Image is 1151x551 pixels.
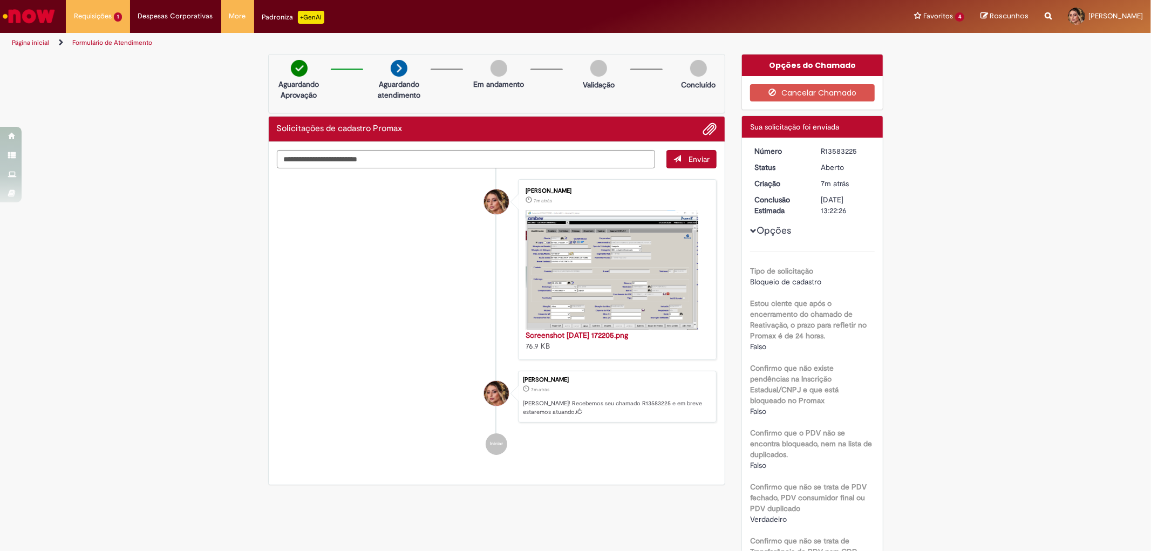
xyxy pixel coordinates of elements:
[531,386,549,393] time: 30/09/2025 17:22:19
[750,406,766,416] span: Falso
[583,79,615,90] p: Validação
[291,60,308,77] img: check-circle-green.png
[277,150,656,168] textarea: Digite sua mensagem aqui...
[373,79,425,100] p: Aguardando atendimento
[746,146,813,157] dt: Número
[746,194,813,216] dt: Conclusão Estimada
[750,342,766,351] span: Falso
[273,79,325,100] p: Aguardando Aprovação
[523,399,711,416] p: [PERSON_NAME]! Recebemos seu chamado R13583225 e em breve estaremos atuando.
[689,154,710,164] span: Enviar
[1088,11,1143,21] span: [PERSON_NAME]
[298,11,324,24] p: +GenAi
[750,514,787,524] span: Verdadeiro
[491,60,507,77] img: img-circle-grey.png
[526,330,628,340] a: Screenshot [DATE] 172205.png
[531,386,549,393] span: 7m atrás
[821,178,871,189] div: 30/09/2025 17:22:19
[750,277,821,287] span: Bloqueio de cadastro
[523,377,711,383] div: [PERSON_NAME]
[746,162,813,173] dt: Status
[534,198,552,204] time: 30/09/2025 17:22:14
[590,60,607,77] img: img-circle-grey.png
[277,124,403,134] h2: Solicitações de cadastro Promax Histórico de tíquete
[1,5,57,27] img: ServiceNow
[681,79,716,90] p: Concluído
[277,371,717,423] li: Sara DA SILVA
[534,198,552,204] span: 7m atrás
[750,428,872,459] b: Confirmo que o PDV não se encontra bloqueado, nem na lista de duplicados.
[980,11,1029,22] a: Rascunhos
[750,460,766,470] span: Falso
[114,12,122,22] span: 1
[821,146,871,157] div: R13583225
[821,179,849,188] span: 7m atrás
[473,79,524,90] p: Em andamento
[750,298,867,341] b: Estou ciente que após o encerramento do chamado de Reativação, o prazo para refletir no Promax é ...
[484,189,509,214] div: Sara DA SILVA
[750,84,875,101] button: Cancelar Chamado
[484,381,509,406] div: Sara DA SILVA
[750,266,813,276] b: Tipo de solicitação
[526,330,705,351] div: 76.9 KB
[821,162,871,173] div: Aberto
[703,122,717,136] button: Adicionar anexos
[821,179,849,188] time: 30/09/2025 17:22:19
[74,11,112,22] span: Requisições
[990,11,1029,21] span: Rascunhos
[750,122,839,132] span: Sua solicitação foi enviada
[277,168,717,466] ul: Histórico de tíquete
[742,55,883,76] div: Opções do Chamado
[391,60,407,77] img: arrow-next.png
[229,11,246,22] span: More
[750,482,867,513] b: Confirmo que não se trata de PDV fechado, PDV consumidor final ou PDV duplicado
[526,188,705,194] div: [PERSON_NAME]
[746,178,813,189] dt: Criação
[138,11,213,22] span: Despesas Corporativas
[8,33,759,53] ul: Trilhas de página
[821,194,871,216] div: [DATE] 13:22:26
[12,38,49,47] a: Página inicial
[750,363,839,405] b: Confirmo que não existe pendências na Inscrição Estadual/CNPJ e que está bloqueado no Promax
[262,11,324,24] div: Padroniza
[955,12,964,22] span: 4
[690,60,707,77] img: img-circle-grey.png
[666,150,717,168] button: Enviar
[72,38,152,47] a: Formulário de Atendimento
[923,11,953,22] span: Favoritos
